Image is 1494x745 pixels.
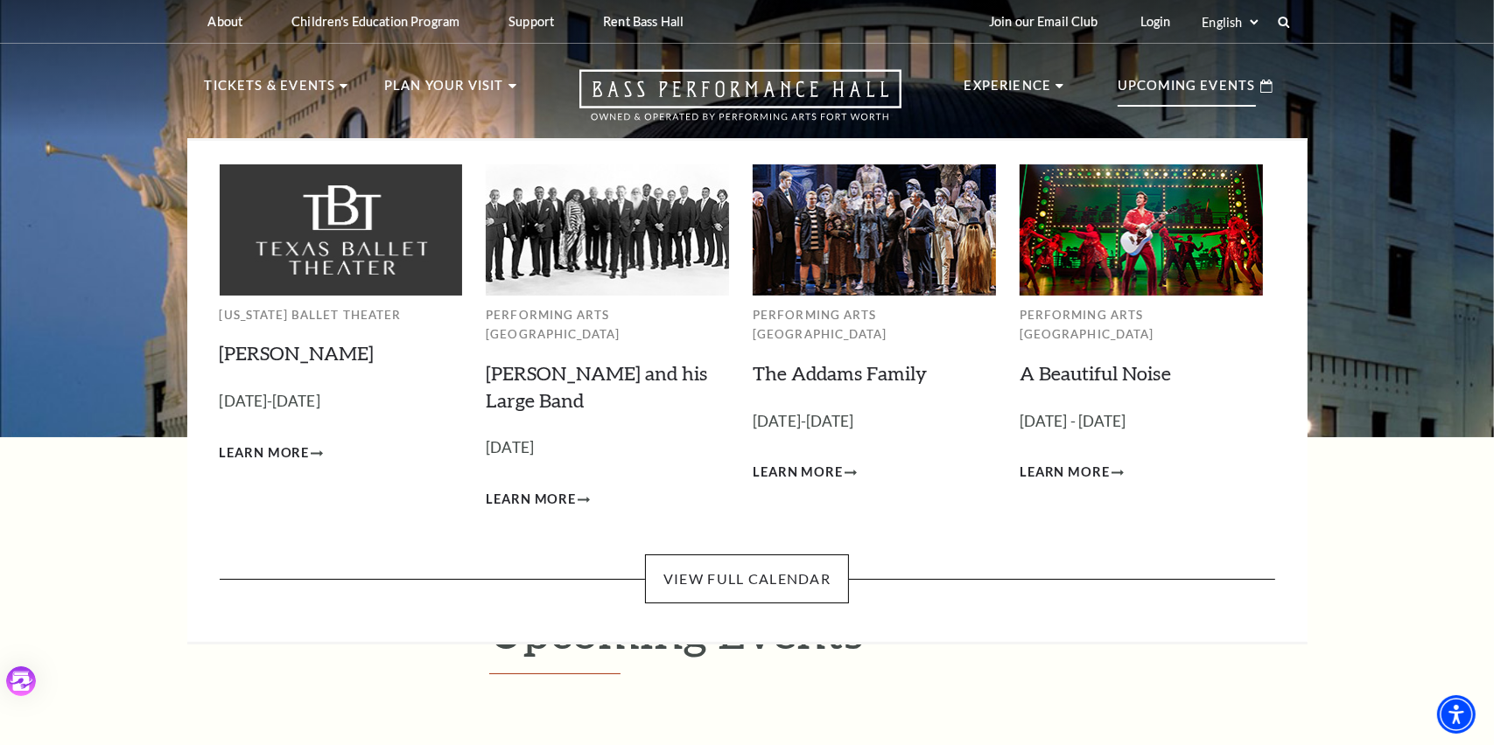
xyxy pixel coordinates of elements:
p: [DATE]-[DATE] [753,409,996,435]
a: Learn More The Addams Family [753,462,857,484]
p: Upcoming Events [1118,75,1256,107]
a: A Beautiful Noise [1020,361,1171,385]
a: Learn More Peter Pan [220,442,324,464]
div: Accessibility Menu [1437,695,1476,734]
p: Children's Education Program [291,14,459,29]
p: Tickets & Events [205,75,336,107]
a: Learn More A Beautiful Noise [1020,462,1124,484]
a: [PERSON_NAME] [220,341,375,365]
a: Open this option [516,69,964,138]
p: Plan Your Visit [384,75,504,107]
span: Learn More [220,442,310,464]
p: [DATE]-[DATE] [220,389,463,414]
p: Support [509,14,554,29]
span: Learn More [1020,462,1110,484]
p: Performing Arts [GEOGRAPHIC_DATA] [486,305,729,345]
p: About [208,14,243,29]
span: Learn More [753,462,843,484]
img: Performing Arts Fort Worth [486,164,729,295]
p: Performing Arts [GEOGRAPHIC_DATA] [1020,305,1263,345]
img: Performing Arts Fort Worth [753,164,996,295]
select: Select: [1199,14,1261,31]
a: Learn More Lyle Lovett and his Large Band [486,489,590,511]
p: Performing Arts [GEOGRAPHIC_DATA] [753,305,996,345]
p: Experience [964,75,1052,107]
span: Learn More [486,489,576,511]
a: The Addams Family [753,361,927,385]
a: View Full Calendar [645,554,849,603]
p: [DATE] [486,435,729,461]
img: Performing Arts Fort Worth [1020,164,1263,295]
p: [DATE] - [DATE] [1020,409,1263,435]
a: [PERSON_NAME] and his Large Band [486,361,707,412]
p: Rent Bass Hall [603,14,684,29]
img: Texas Ballet Theater [220,164,463,295]
p: [US_STATE] Ballet Theater [220,305,463,325]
